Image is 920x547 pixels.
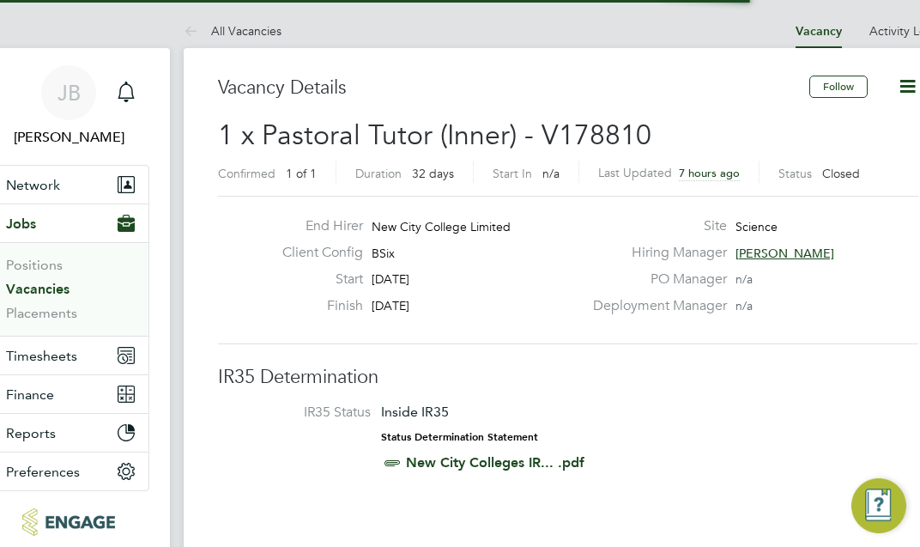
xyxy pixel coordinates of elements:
span: 7 hours ago [679,166,740,180]
a: New City Colleges IR... .pdf [406,454,584,471]
span: Network [6,177,60,193]
label: Confirmed [218,166,275,181]
span: [DATE] [372,271,409,287]
h3: Vacancy Details [218,76,809,100]
a: Placements [6,305,77,321]
span: Reports [6,425,56,441]
span: 1 x Pastoral Tutor (Inner) - V178810 [218,119,651,152]
label: Hiring Manager [583,244,727,262]
label: Start In [493,166,532,181]
label: Finish [269,297,363,315]
span: n/a [735,298,753,313]
button: Engage Resource Center [851,478,906,533]
span: New City College Limited [372,219,511,234]
label: Site [583,217,727,235]
label: Last Updated [598,165,672,180]
label: Start [269,270,363,289]
a: Vacancy [796,24,842,39]
span: JB [57,82,81,104]
span: Inside IR35 [381,404,449,420]
span: n/a [542,166,560,181]
label: IR35 Status [235,404,371,422]
label: Duration [355,166,402,181]
a: Positions [6,257,63,273]
h3: IR35 Determination [218,365,918,390]
span: [DATE] [372,298,409,313]
span: 1 of 1 [286,166,317,181]
img: huntereducation-logo-retina.png [22,508,114,536]
span: Jobs [6,216,36,232]
span: Preferences [6,464,80,480]
span: BSix [372,246,395,261]
label: End Hirer [269,217,363,235]
span: n/a [735,271,753,287]
label: PO Manager [583,270,727,289]
label: Status [778,166,812,181]
span: Timesheets [6,348,77,364]
button: Follow [809,76,868,98]
span: Science [735,219,778,234]
span: [PERSON_NAME] [735,246,834,261]
strong: Status Determination Statement [381,431,538,443]
label: Client Config [269,244,363,262]
span: Closed [822,166,860,181]
label: Deployment Manager [583,297,727,315]
span: Finance [6,386,54,403]
span: 32 days [412,166,454,181]
a: All Vacancies [184,23,281,39]
a: Vacancies [6,281,70,297]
